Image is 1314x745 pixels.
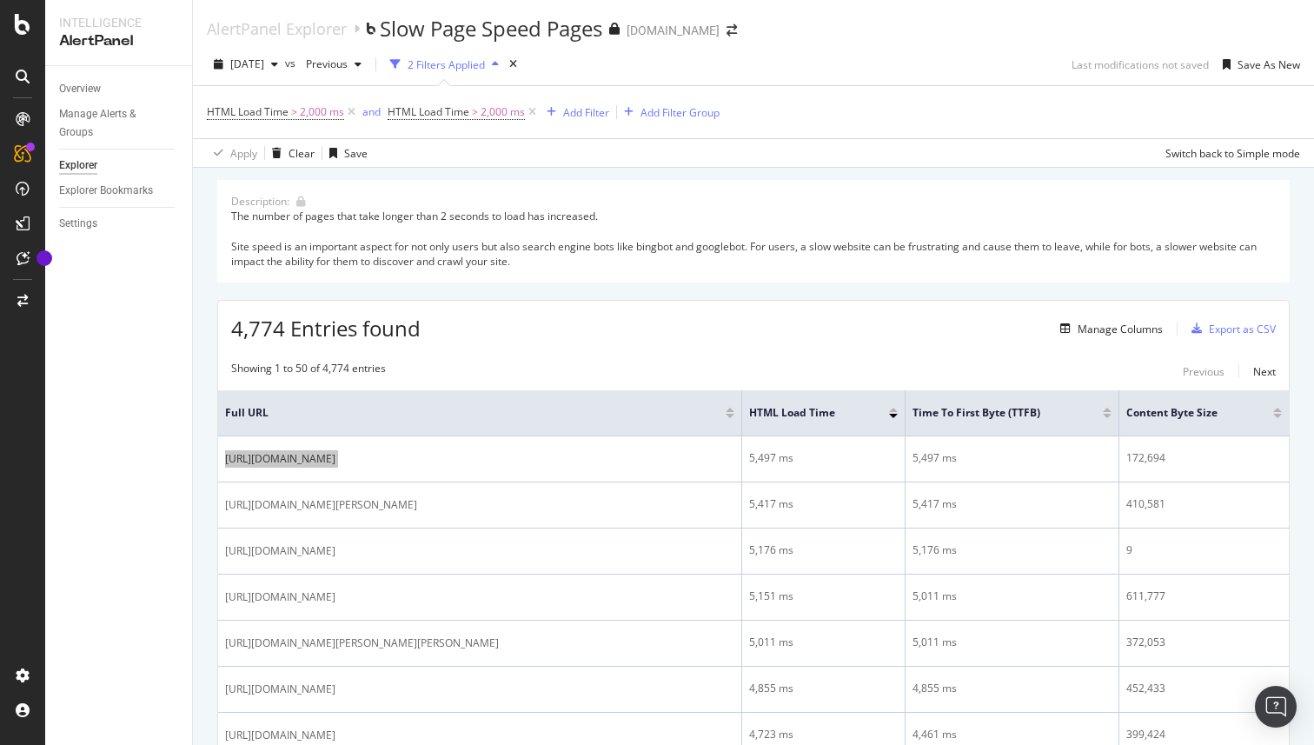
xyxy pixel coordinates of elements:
[1078,322,1163,336] div: Manage Columns
[59,105,180,142] a: Manage Alerts & Groups
[481,100,525,124] span: 2,000 ms
[225,635,499,652] span: [URL][DOMAIN_NAME][PERSON_NAME][PERSON_NAME]
[912,727,1112,742] div: 4,461 ms
[749,496,898,512] div: 5,417 ms
[1126,727,1282,742] div: 399,424
[749,635,898,650] div: 5,011 ms
[1165,146,1300,161] div: Switch back to Simple mode
[749,727,898,742] div: 4,723 ms
[225,405,700,421] span: Full URL
[59,156,180,175] a: Explorer
[388,104,469,119] span: HTML Load Time
[225,681,335,698] span: [URL][DOMAIN_NAME]
[36,250,52,266] div: Tooltip anchor
[1126,589,1282,604] div: 611,777
[912,589,1112,604] div: 5,011 ms
[1126,450,1282,466] div: 172,694
[59,105,163,142] div: Manage Alerts & Groups
[1126,542,1282,558] div: 9
[1072,57,1209,72] div: Last modifications not saved
[299,50,368,78] button: Previous
[230,57,264,71] span: 2025 Sep. 28th
[289,146,315,161] div: Clear
[231,209,1276,269] div: The number of pages that take longer than 2 seconds to load has increased. Site speed is an impor...
[231,361,386,382] div: Showing 1 to 50 of 4,774 entries
[749,589,898,604] div: 5,151 ms
[1216,50,1300,78] button: Save As New
[362,104,381,119] div: and
[1183,361,1224,382] button: Previous
[1209,322,1276,336] div: Export as CSV
[1183,364,1224,379] div: Previous
[225,727,335,744] span: [URL][DOMAIN_NAME]
[912,496,1112,512] div: 5,417 ms
[506,56,521,73] div: times
[640,105,720,120] div: Add Filter Group
[472,104,478,119] span: >
[383,50,506,78] button: 2 Filters Applied
[225,542,335,560] span: [URL][DOMAIN_NAME]
[912,450,1112,466] div: 5,497 ms
[285,56,299,70] span: vs
[912,542,1112,558] div: 5,176 ms
[1158,139,1300,167] button: Switch back to Simple mode
[59,31,178,51] div: AlertPanel
[225,450,335,468] span: [URL][DOMAIN_NAME]
[380,14,602,43] div: Slow Page Speed Pages
[59,80,180,98] a: Overview
[1126,635,1282,650] div: 372,053
[362,103,381,120] button: and
[1126,405,1247,421] span: Content Byte Size
[1053,318,1163,339] button: Manage Columns
[59,80,101,98] div: Overview
[59,215,97,233] div: Settings
[912,635,1112,650] div: 5,011 ms
[1126,681,1282,696] div: 452,433
[207,139,257,167] button: Apply
[912,405,1077,421] span: Time To First Byte (TTFB)
[231,314,421,343] span: 4,774 Entries found
[1238,57,1300,72] div: Save As New
[540,102,609,123] button: Add Filter
[207,50,285,78] button: [DATE]
[617,102,720,123] button: Add Filter Group
[231,194,289,209] div: Description:
[1126,496,1282,512] div: 410,581
[749,542,898,558] div: 5,176 ms
[59,182,153,200] div: Explorer Bookmarks
[749,681,898,696] div: 4,855 ms
[225,496,417,514] span: [URL][DOMAIN_NAME][PERSON_NAME]
[1253,364,1276,379] div: Next
[59,215,180,233] a: Settings
[749,405,863,421] span: HTML Load Time
[408,57,485,72] div: 2 Filters Applied
[59,14,178,31] div: Intelligence
[1185,315,1276,343] button: Export as CSV
[344,146,368,161] div: Save
[1253,361,1276,382] button: Next
[265,139,315,167] button: Clear
[230,146,257,161] div: Apply
[299,57,348,71] span: Previous
[322,139,368,167] button: Save
[727,24,737,37] div: arrow-right-arrow-left
[225,589,335,606] span: [URL][DOMAIN_NAME]
[912,681,1112,696] div: 4,855 ms
[207,104,289,119] span: HTML Load Time
[59,156,97,175] div: Explorer
[300,100,344,124] span: 2,000 ms
[59,182,180,200] a: Explorer Bookmarks
[207,19,347,38] a: AlertPanel Explorer
[627,22,720,39] div: [DOMAIN_NAME]
[563,105,609,120] div: Add Filter
[1255,686,1297,728] div: Open Intercom Messenger
[749,450,898,466] div: 5,497 ms
[291,104,297,119] span: >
